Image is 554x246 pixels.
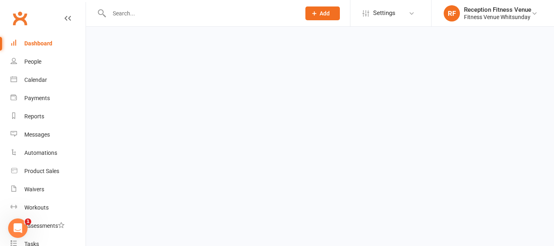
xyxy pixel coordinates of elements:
[11,34,86,53] a: Dashboard
[305,6,340,20] button: Add
[8,218,28,238] iframe: Intercom live chat
[11,144,86,162] a: Automations
[24,77,47,83] div: Calendar
[24,113,44,120] div: Reports
[24,186,44,193] div: Waivers
[24,168,59,174] div: Product Sales
[11,217,86,235] a: Assessments
[24,222,64,229] div: Assessments
[24,40,52,47] div: Dashboard
[107,8,295,19] input: Search...
[320,10,330,17] span: Add
[464,13,531,21] div: Fitness Venue Whitsunday
[464,6,531,13] div: Reception Fitness Venue
[24,58,41,65] div: People
[11,199,86,217] a: Workouts
[11,107,86,126] a: Reports
[24,150,57,156] div: Automations
[24,131,50,138] div: Messages
[373,4,395,22] span: Settings
[444,5,460,21] div: RF
[10,8,30,28] a: Clubworx
[11,71,86,89] a: Calendar
[11,53,86,71] a: People
[24,95,50,101] div: Payments
[11,126,86,144] a: Messages
[24,204,49,211] div: Workouts
[11,162,86,180] a: Product Sales
[11,89,86,107] a: Payments
[11,180,86,199] a: Waivers
[25,218,31,225] span: 1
